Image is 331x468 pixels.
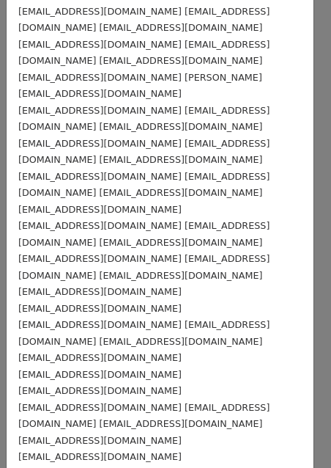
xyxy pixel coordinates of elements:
small: [EMAIL_ADDRESS][DOMAIN_NAME] [EMAIL_ADDRESS][DOMAIN_NAME] [EMAIL_ADDRESS][DOMAIN_NAME] [EMAIL_ADD... [18,138,269,199]
small: [EMAIL_ADDRESS][DOMAIN_NAME] [EMAIL_ADDRESS][DOMAIN_NAME] [EMAIL_ADDRESS][DOMAIN_NAME] [18,6,269,34]
small: [EMAIL_ADDRESS][DOMAIN_NAME] [18,435,182,446]
iframe: Chat Widget [258,398,331,468]
small: [EMAIL_ADDRESS][DOMAIN_NAME] [18,385,182,396]
small: [EMAIL_ADDRESS][DOMAIN_NAME] [EMAIL_ADDRESS][DOMAIN_NAME] [EMAIL_ADDRESS][DOMAIN_NAME] [18,220,269,248]
small: [EMAIL_ADDRESS][DOMAIN_NAME] [EMAIL_ADDRESS][DOMAIN_NAME] [EMAIL_ADDRESS][DOMAIN_NAME] [18,253,269,281]
small: [EMAIL_ADDRESS][DOMAIN_NAME] [EMAIL_ADDRESS][DOMAIN_NAME] [EMAIL_ADDRESS][DOMAIN_NAME] [EMAIL_ADD... [18,319,269,363]
small: [EMAIL_ADDRESS][DOMAIN_NAME] [18,451,182,462]
small: [EMAIL_ADDRESS][DOMAIN_NAME] [EMAIL_ADDRESS][DOMAIN_NAME] [EMAIL_ADDRESS][DOMAIN_NAME] [18,105,269,133]
small: [EMAIL_ADDRESS][DOMAIN_NAME] [EMAIL_ADDRESS][DOMAIN_NAME] [EMAIL_ADDRESS][DOMAIN_NAME] [EMAIL_ADD... [18,39,269,100]
small: [EMAIL_ADDRESS][DOMAIN_NAME] [18,204,182,215]
small: [EMAIL_ADDRESS][DOMAIN_NAME] [EMAIL_ADDRESS][DOMAIN_NAME] [EMAIL_ADDRESS][DOMAIN_NAME] [18,402,269,430]
small: [EMAIL_ADDRESS][DOMAIN_NAME] [18,286,182,297]
small: [EMAIL_ADDRESS][DOMAIN_NAME] [18,303,182,314]
small: [EMAIL_ADDRESS][DOMAIN_NAME] [18,369,182,380]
